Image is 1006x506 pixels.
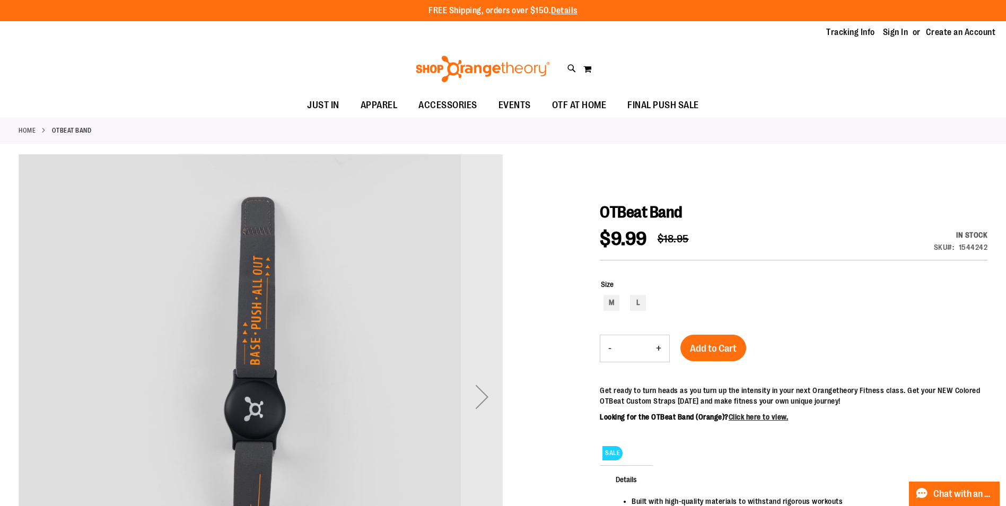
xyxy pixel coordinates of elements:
a: Click here to view. [729,413,789,421]
strong: SKU [934,243,955,251]
div: Availability [934,230,988,240]
span: $18.95 [658,233,689,245]
span: OTF AT HOME [552,93,607,117]
span: Size [601,280,614,289]
div: In stock [934,230,988,240]
span: $9.99 [600,228,647,250]
a: Home [19,126,36,135]
span: OTBeat Band [600,203,683,221]
a: FINAL PUSH SALE [617,93,710,118]
span: Chat with an Expert [933,489,993,499]
span: SALE [602,446,623,460]
a: OTF AT HOME [541,93,617,118]
div: L [630,295,646,311]
img: Shop Orangetheory [414,56,552,82]
input: Product quantity [619,336,648,361]
div: 1544242 [959,242,988,252]
a: JUST IN [296,93,350,118]
div: M [603,295,619,311]
button: Increase product quantity [648,335,669,362]
a: APPAREL [350,93,408,118]
p: Get ready to turn heads as you turn up the intensity in your next Orangetheory Fitness class. Get... [600,385,987,406]
a: Sign In [883,27,908,38]
span: EVENTS [498,93,531,117]
a: EVENTS [488,93,541,118]
button: Chat with an Expert [909,482,1000,506]
span: APPAREL [361,93,398,117]
button: Add to Cart [680,335,746,361]
span: JUST IN [307,93,339,117]
b: Looking for the OTBeat Band (Orange)? [600,413,788,421]
p: FREE Shipping, orders over $150. [428,5,578,17]
strong: OTBeat Band [52,126,92,135]
a: Create an Account [926,27,996,38]
span: Details [600,465,653,493]
a: Tracking Info [826,27,875,38]
span: FINAL PUSH SALE [627,93,699,117]
span: Add to Cart [690,343,737,354]
button: Decrease product quantity [600,335,619,362]
a: ACCESSORIES [408,93,488,118]
a: Details [551,6,578,15]
span: ACCESSORIES [418,93,477,117]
